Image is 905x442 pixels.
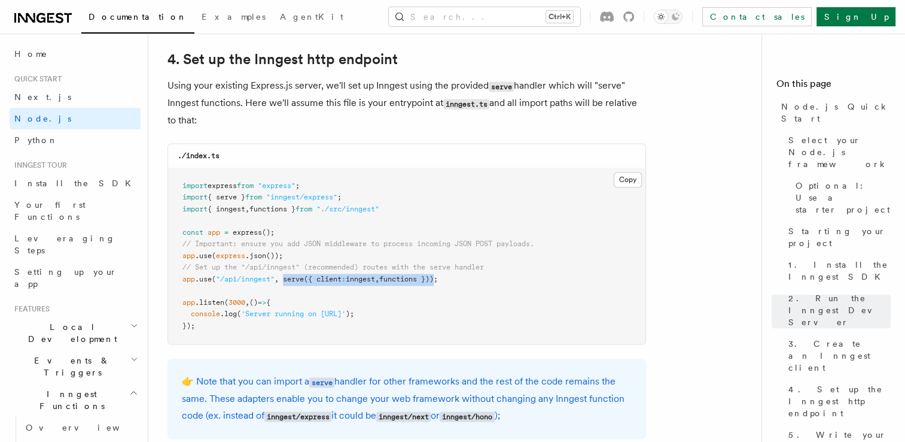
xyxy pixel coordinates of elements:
[283,275,304,283] span: serve
[788,259,891,283] span: 1. Install the Inngest SDK
[375,275,379,283] span: ,
[440,411,494,422] code: inngest/hono
[309,377,334,387] code: serve
[10,228,141,261] a: Leveraging Steps
[182,322,195,330] span: });
[10,388,129,412] span: Inngest Functions
[208,193,245,201] span: { serve }
[202,12,266,22] span: Examples
[273,4,351,32] a: AgentKit
[10,350,141,383] button: Events & Triggers
[208,205,245,213] span: { inngest
[245,193,262,201] span: from
[784,254,891,287] a: 1. Install the Inngest SDK
[241,310,346,318] span: 'Server running on [URL]'
[224,228,228,237] span: =
[10,194,141,228] a: Your first Functions
[14,234,115,255] span: Leveraging Steps
[224,298,228,307] span: (
[249,205,295,213] span: functions }
[784,379,891,424] a: 4. Set up the Inngest http endpoint
[228,298,245,307] span: 3000
[212,275,216,283] span: (
[14,114,71,123] span: Node.js
[295,181,300,190] span: ;
[379,275,438,283] span: functions }));
[614,172,642,187] button: Copy
[89,12,187,22] span: Documentation
[389,7,580,26] button: Search...Ctrl+K
[195,298,224,307] span: .listen
[346,275,375,283] span: inngest
[791,175,891,220] a: Optional: Use a starter project
[10,129,141,151] a: Python
[14,92,71,102] span: Next.js
[304,275,342,283] span: ({ client
[10,161,67,170] span: Inngest tour
[14,267,117,289] span: Setting up your app
[167,77,646,129] p: Using your existing Express.js server, we'll set up Inngest using the provided handler which will...
[182,240,534,248] span: // Important: ensure you add JSON middleware to process incoming JSON POST payloads.
[275,275,279,283] span: ,
[21,417,141,438] a: Overview
[182,205,208,213] span: import
[14,178,138,188] span: Install the SDK
[788,338,891,374] span: 3. Create an Inngest client
[10,304,50,314] span: Features
[233,228,262,237] span: express
[14,200,86,222] span: Your first Functions
[788,383,891,419] span: 4. Set up the Inngest http endpoint
[237,181,254,190] span: from
[337,193,342,201] span: ;
[781,101,891,125] span: Node.js Quick Start
[784,287,891,333] a: 2. Run the Inngest Dev Server
[167,51,398,68] a: 4. Set up the Inngest http endpoint
[258,181,295,190] span: "express"
[342,275,346,283] span: :
[195,275,212,283] span: .use
[245,298,249,307] span: ,
[208,181,237,190] span: express
[295,205,312,213] span: from
[346,310,354,318] span: );
[10,261,141,295] a: Setting up your app
[182,228,203,237] span: const
[489,81,514,92] code: serve
[216,275,275,283] span: "/api/inngest"
[796,180,891,216] span: Optional: Use a starter project
[182,275,195,283] span: app
[249,298,258,307] span: ()
[191,310,220,318] span: console
[10,383,141,417] button: Inngest Functions
[178,152,220,160] code: ./index.ts
[816,7,895,26] a: Sign Up
[258,298,266,307] span: =>
[266,252,283,260] span: ());
[376,411,431,422] code: inngest/next
[316,205,379,213] span: "./src/inngest"
[546,11,573,23] kbd: Ctrl+K
[784,333,891,379] a: 3. Create an Inngest client
[788,134,891,170] span: Select your Node.js framework
[245,252,266,260] span: .json
[14,48,48,60] span: Home
[264,411,331,422] code: inngest/express
[788,292,891,328] span: 2. Run the Inngest Dev Server
[182,193,208,201] span: import
[10,316,141,350] button: Local Development
[262,228,275,237] span: ();
[654,10,682,24] button: Toggle dark mode
[245,205,249,213] span: ,
[182,298,195,307] span: app
[443,99,489,109] code: inngest.ts
[14,135,58,145] span: Python
[784,129,891,175] a: Select your Node.js framework
[776,96,891,129] a: Node.js Quick Start
[280,12,343,22] span: AgentKit
[10,321,130,345] span: Local Development
[788,225,891,249] span: Starting your project
[216,252,245,260] span: express
[309,376,334,387] a: serve
[10,74,62,84] span: Quick start
[237,310,241,318] span: (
